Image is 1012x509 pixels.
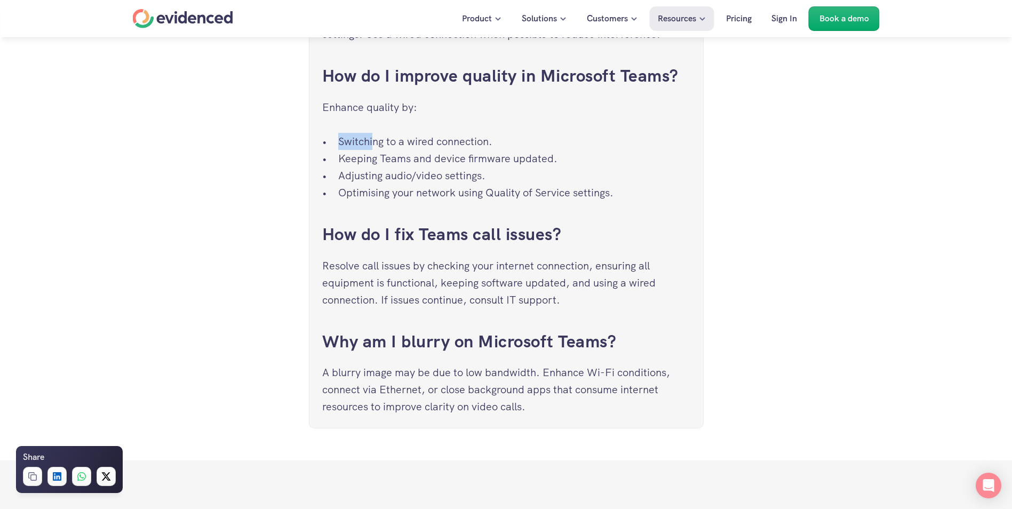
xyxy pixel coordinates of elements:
[133,9,233,28] a: Home
[322,65,679,87] a: How do I improve quality in Microsoft Teams?
[322,223,562,245] a: How do I fix Teams call issues?
[658,12,696,26] p: Resources
[338,133,690,150] p: Switching to a wired connection.
[809,6,880,31] a: Book a demo
[338,184,690,201] p: Optimising your network using Quality of Service settings.
[771,12,797,26] p: Sign In
[23,450,44,464] h6: Share
[322,257,690,308] p: Resolve call issues by checking your internet connection, ensuring all equipment is functional, k...
[763,6,805,31] a: Sign In
[819,12,869,26] p: Book a demo
[338,167,690,184] p: Adjusting audio/video settings.
[322,330,617,353] a: Why am I blurry on Microsoft Teams?
[726,12,752,26] p: Pricing
[322,99,690,116] p: Enhance quality by:
[462,12,492,26] p: Product
[587,12,628,26] p: Customers
[322,364,690,415] p: A blurry image may be due to low bandwidth. Enhance Wi-Fi conditions, connect via Ethernet, or cl...
[522,12,557,26] p: Solutions
[338,150,690,167] p: Keeping Teams and device firmware updated.
[718,6,760,31] a: Pricing
[976,473,1001,498] div: Open Intercom Messenger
